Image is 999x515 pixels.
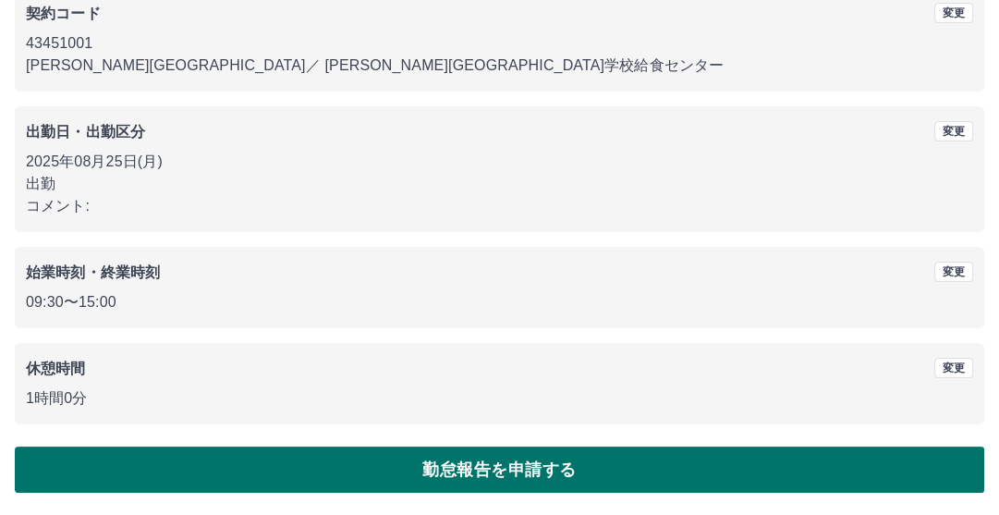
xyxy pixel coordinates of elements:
p: [PERSON_NAME][GEOGRAPHIC_DATA] ／ [PERSON_NAME][GEOGRAPHIC_DATA]学校給食センター [26,55,973,77]
p: コメント: [26,195,973,217]
p: 09:30 〜 15:00 [26,291,973,313]
b: 出勤日・出勤区分 [26,124,145,140]
p: 1時間0分 [26,387,973,410]
button: 勤怠報告を申請する [15,447,984,493]
b: 始業時刻・終業時刻 [26,264,160,280]
button: 変更 [934,358,973,378]
b: 契約コード [26,6,101,21]
button: 変更 [934,3,973,23]
button: 変更 [934,262,973,282]
p: 2025年08月25日(月) [26,151,973,173]
p: 43451001 [26,32,973,55]
b: 休憩時間 [26,361,86,376]
button: 変更 [934,121,973,141]
p: 出勤 [26,173,973,195]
